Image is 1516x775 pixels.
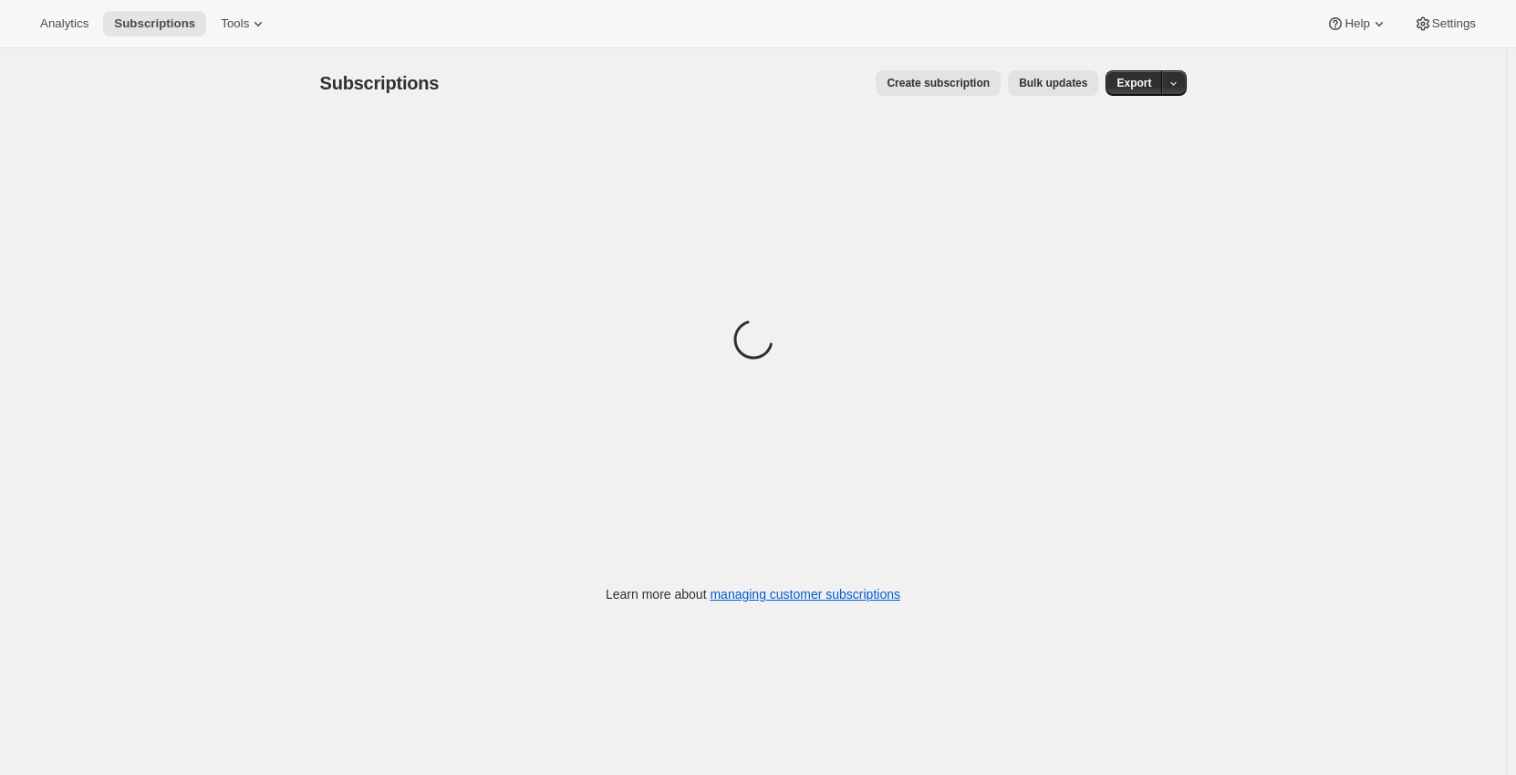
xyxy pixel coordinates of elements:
[606,585,900,603] p: Learn more about
[1432,16,1476,31] span: Settings
[320,73,440,93] span: Subscriptions
[1019,76,1087,90] span: Bulk updates
[1116,76,1151,90] span: Export
[29,11,99,37] button: Analytics
[876,70,1001,96] button: Create subscription
[1315,11,1398,37] button: Help
[40,16,88,31] span: Analytics
[114,16,195,31] span: Subscriptions
[710,587,900,602] a: managing customer subscriptions
[1008,70,1098,96] button: Bulk updates
[887,76,990,90] span: Create subscription
[1403,11,1487,37] button: Settings
[1106,70,1162,96] button: Export
[1345,16,1369,31] span: Help
[210,11,278,37] button: Tools
[103,11,206,37] button: Subscriptions
[221,16,249,31] span: Tools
